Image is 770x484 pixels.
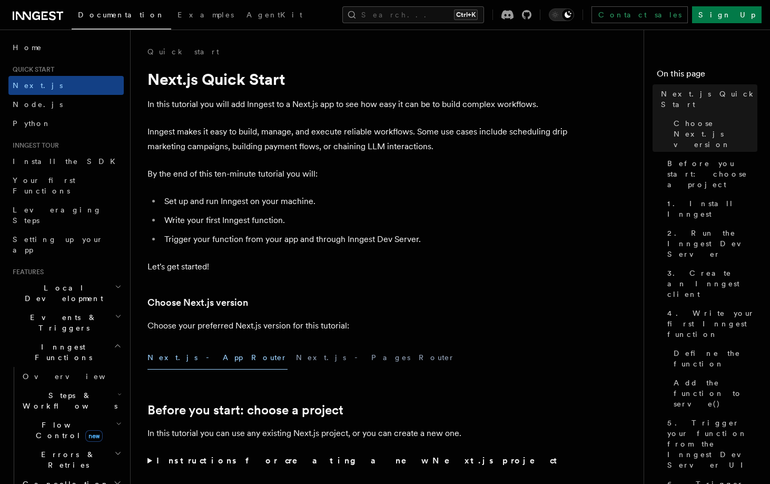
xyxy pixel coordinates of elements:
button: Inngest Functions [8,337,124,367]
button: Local Development [8,278,124,308]
a: Setting up your app [8,230,124,259]
summary: Instructions for creating a new Next.js project [147,453,569,468]
span: Next.js [13,81,63,90]
li: Trigger your function from your app and through Inngest Dev Server. [161,232,569,247]
a: Choose Next.js version [147,295,248,310]
span: Add the function to serve() [674,377,757,409]
a: AgentKit [240,3,309,28]
a: Quick start [147,46,219,57]
li: Set up and run Inngest on your machine. [161,194,569,209]
li: Write your first Inngest function. [161,213,569,228]
span: 4. Write your first Inngest function [667,308,757,340]
span: Before you start: choose a project [667,158,757,190]
span: Choose Next.js version [674,118,757,150]
a: Node.js [8,95,124,114]
span: Define the function [674,348,757,369]
kbd: Ctrl+K [454,9,478,20]
button: Toggle dark mode [549,8,574,21]
span: 2. Run the Inngest Dev Server [667,228,757,259]
span: Errors & Retries [18,449,114,470]
span: Features [8,268,44,276]
span: Setting up your app [13,235,103,254]
a: Before you start: choose a project [147,403,343,418]
a: 4. Write your first Inngest function [663,304,757,344]
p: By the end of this ten-minute tutorial you will: [147,167,569,181]
span: Node.js [13,100,63,109]
a: Examples [171,3,240,28]
a: 1. Install Inngest [663,194,757,224]
button: Search...Ctrl+K [342,6,484,23]
span: Your first Functions [13,176,75,195]
button: Events & Triggers [8,308,124,337]
a: Next.js Quick Start [657,84,757,114]
span: 3. Create an Inngest client [667,268,757,299]
a: Install the SDK [8,152,124,171]
h4: On this page [657,67,757,84]
span: Documentation [78,11,165,19]
a: Leveraging Steps [8,200,124,230]
span: Flow Control [18,420,116,441]
button: Next.js - Pages Router [296,346,455,370]
button: Errors & Retries [18,445,124,475]
span: Inngest tour [8,141,59,150]
a: Overview [18,367,124,386]
span: Events & Triggers [8,312,115,333]
span: Examples [177,11,234,19]
span: Overview [23,372,131,381]
a: Python [8,114,124,133]
a: Contact sales [591,6,688,23]
a: Before you start: choose a project [663,154,757,194]
span: Python [13,119,51,128]
a: Home [8,38,124,57]
a: Your first Functions [8,171,124,200]
a: Sign Up [692,6,762,23]
strong: Instructions for creating a new Next.js project [156,456,561,466]
span: Inngest Functions [8,342,114,363]
span: 5. Trigger your function from the Inngest Dev Server UI [667,418,757,470]
span: Leveraging Steps [13,206,102,225]
a: 2. Run the Inngest Dev Server [663,224,757,264]
span: AgentKit [246,11,302,19]
a: 3. Create an Inngest client [663,264,757,304]
a: Next.js [8,76,124,95]
button: Steps & Workflows [18,386,124,415]
p: In this tutorial you will add Inngest to a Next.js app to see how easy it can be to build complex... [147,97,569,112]
p: Let's get started! [147,259,569,274]
span: Home [13,42,42,53]
p: Choose your preferred Next.js version for this tutorial: [147,318,569,333]
span: Steps & Workflows [18,390,117,411]
p: In this tutorial you can use any existing Next.js project, or you can create a new one. [147,426,569,441]
span: Next.js Quick Start [661,89,757,110]
span: 1. Install Inngest [667,198,757,219]
span: Local Development [8,283,115,304]
button: Next.js - App Router [147,346,288,370]
a: Choose Next.js version [669,114,757,154]
span: Install the SDK [13,157,122,166]
a: Define the function [669,344,757,373]
span: Quick start [8,65,54,74]
a: Documentation [72,3,171,30]
a: 5. Trigger your function from the Inngest Dev Server UI [663,413,757,475]
a: Add the function to serve() [669,373,757,413]
span: new [85,430,103,442]
p: Inngest makes it easy to build, manage, and execute reliable workflows. Some use cases include sc... [147,124,569,154]
h1: Next.js Quick Start [147,70,569,89]
button: Flow Controlnew [18,415,124,445]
